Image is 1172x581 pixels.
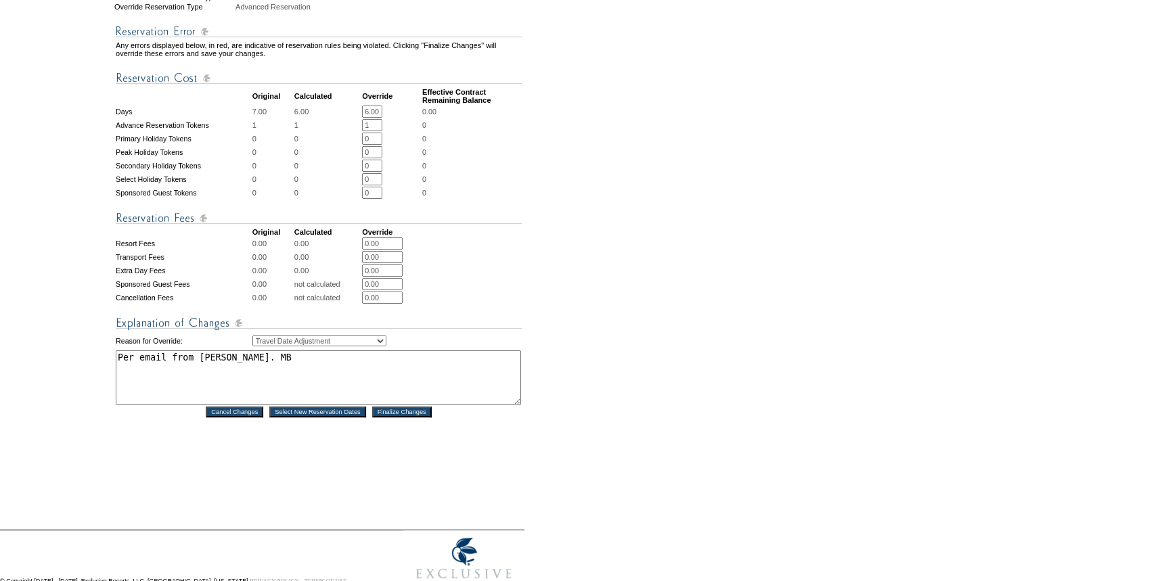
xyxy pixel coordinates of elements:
[252,237,293,250] td: 0.00
[294,173,361,185] td: 0
[294,292,361,304] td: not calculated
[116,133,251,145] td: Primary Holiday Tokens
[252,292,293,304] td: 0.00
[294,146,361,158] td: 0
[362,88,421,104] td: Override
[116,146,251,158] td: Peak Holiday Tokens
[422,148,426,156] span: 0
[422,88,522,104] td: Effective Contract Remaining Balance
[252,133,293,145] td: 0
[252,106,293,118] td: 7.00
[252,160,293,172] td: 0
[235,3,523,11] div: Advanced Reservation
[116,106,251,118] td: Days
[422,189,426,197] span: 0
[252,278,293,290] td: 0.00
[116,160,251,172] td: Secondary Holiday Tokens
[294,278,361,290] td: not calculated
[116,187,251,199] td: Sponsored Guest Tokens
[372,406,432,417] input: Finalize Changes
[362,228,421,236] td: Override
[206,406,263,417] input: Cancel Changes
[252,88,293,104] td: Original
[294,228,361,236] td: Calculated
[116,119,251,131] td: Advance Reservation Tokens
[252,173,293,185] td: 0
[294,237,361,250] td: 0.00
[116,173,251,185] td: Select Holiday Tokens
[294,133,361,145] td: 0
[116,264,251,277] td: Extra Day Fees
[114,3,234,11] div: Override Reservation Type
[294,160,361,172] td: 0
[269,406,366,417] input: Select New Reservation Dates
[294,119,361,131] td: 1
[116,210,522,227] img: Reservation Fees
[294,264,361,277] td: 0.00
[116,70,522,87] img: Reservation Cost
[252,251,293,263] td: 0.00
[252,146,293,158] td: 0
[116,251,251,263] td: Transport Fees
[294,106,361,118] td: 6.00
[116,315,522,331] img: Explanation of Changes
[116,23,522,40] img: Reservation Errors
[422,135,426,143] span: 0
[422,108,436,116] span: 0.00
[422,162,426,170] span: 0
[116,237,251,250] td: Resort Fees
[116,278,251,290] td: Sponsored Guest Fees
[294,88,361,104] td: Calculated
[116,41,522,57] td: Any errors displayed below, in red, are indicative of reservation rules being violated. Clicking ...
[422,175,426,183] span: 0
[116,333,251,349] td: Reason for Override:
[252,119,293,131] td: 1
[294,251,361,263] td: 0.00
[252,264,293,277] td: 0.00
[252,228,293,236] td: Original
[252,187,293,199] td: 0
[116,292,251,304] td: Cancellation Fees
[422,121,426,129] span: 0
[294,187,361,199] td: 0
